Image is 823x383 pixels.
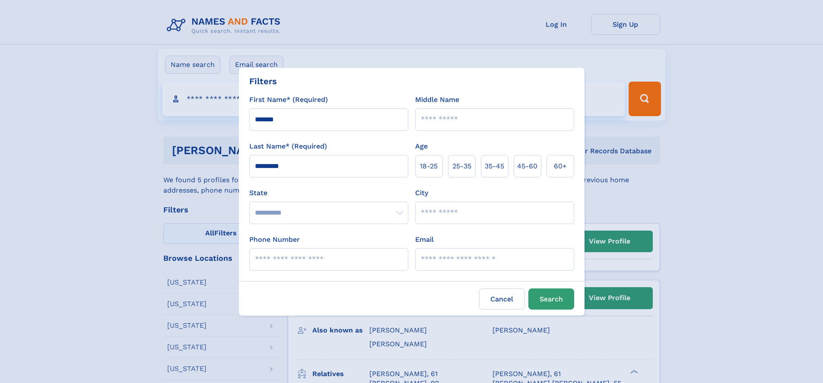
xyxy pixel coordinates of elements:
[517,161,537,171] span: 45‑60
[485,161,504,171] span: 35‑45
[415,95,459,105] label: Middle Name
[452,161,471,171] span: 25‑35
[415,188,428,198] label: City
[554,161,567,171] span: 60+
[415,141,428,152] label: Age
[249,234,300,245] label: Phone Number
[249,75,277,88] div: Filters
[249,188,408,198] label: State
[420,161,438,171] span: 18‑25
[249,141,327,152] label: Last Name* (Required)
[528,288,574,310] button: Search
[415,234,434,245] label: Email
[249,95,328,105] label: First Name* (Required)
[479,288,525,310] label: Cancel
